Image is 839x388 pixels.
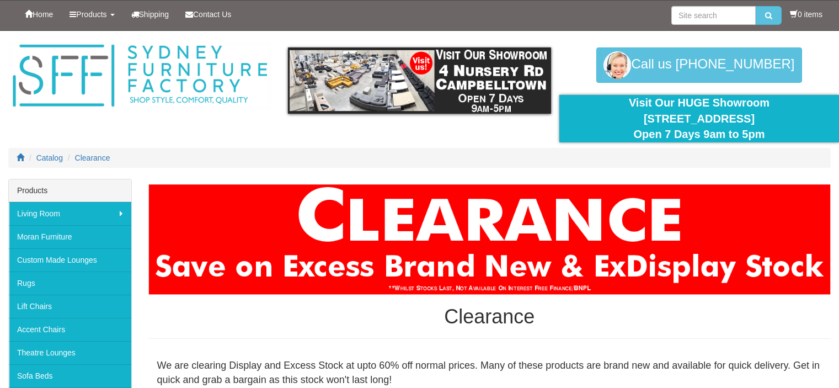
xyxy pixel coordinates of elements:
a: Accent Chairs [9,318,131,341]
img: showroom.gif [288,47,551,114]
a: Home [17,1,61,28]
a: Living Room [9,202,131,225]
a: Products [61,1,122,28]
a: Rugs [9,272,131,295]
input: Site search [671,6,756,25]
img: Sydney Furniture Factory [8,42,271,110]
h1: Clearance [148,306,831,328]
span: Shipping [139,10,169,19]
a: Moran Furniture [9,225,131,248]
span: Contact Us [193,10,231,19]
a: Sofa Beds [9,364,131,387]
a: Theatre Lounges [9,341,131,364]
li: 0 items [790,9,822,20]
div: Visit Our HUGE Showroom [STREET_ADDRESS] Open 7 Days 9am to 5pm [568,95,831,142]
span: Home [33,10,53,19]
a: Shipping [123,1,178,28]
img: Clearance [148,184,831,295]
a: Catalog [36,153,63,162]
div: Products [9,179,131,202]
span: Products [76,10,106,19]
a: Clearance [75,153,110,162]
a: Lift Chairs [9,295,131,318]
a: Contact Us [177,1,239,28]
a: Custom Made Lounges [9,248,131,272]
